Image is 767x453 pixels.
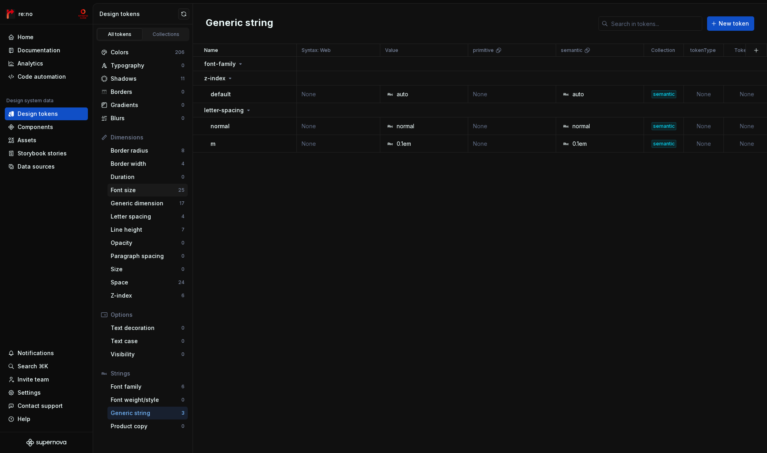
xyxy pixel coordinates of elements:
div: 0 [181,423,185,429]
div: 0 [181,89,185,95]
div: Paragraph spacing [111,252,181,260]
div: Text decoration [111,324,181,332]
div: Colors [111,48,175,56]
div: 6 [181,383,185,390]
a: Visibility0 [107,348,188,361]
div: Letter spacing [111,213,181,221]
span: New token [719,20,749,28]
a: Letter spacing4 [107,210,188,223]
a: Invite team [5,373,88,386]
img: 4ec385d3-6378-425b-8b33-6545918efdc5.png [6,9,15,19]
div: Analytics [18,60,43,68]
input: Search in tokens... [608,16,702,31]
div: 0 [181,115,185,121]
a: Blurs0 [98,112,188,125]
div: Size [111,265,181,273]
p: letter-spacing [204,106,244,114]
p: z-index [204,74,225,82]
div: Shadows [111,75,181,83]
a: Opacity0 [107,236,188,249]
td: None [684,135,724,153]
a: Shadows11 [98,72,188,85]
button: Contact support [5,399,88,412]
img: mc-develop [78,9,88,19]
button: Help [5,413,88,425]
a: Border radius8 [107,144,188,157]
a: Analytics [5,57,88,70]
div: Contact support [18,402,63,410]
div: Font family [111,383,181,391]
button: Notifications [5,347,88,360]
div: Documentation [18,46,60,54]
div: Design system data [6,97,54,104]
a: Font weight/style0 [107,393,188,406]
div: normal [572,122,590,130]
td: None [297,85,380,103]
p: Name [204,47,218,54]
a: Text decoration0 [107,322,188,334]
div: 0 [181,338,185,344]
a: Colors206 [98,46,188,59]
div: auto [397,90,408,98]
div: Dimensions [111,133,185,141]
a: Home [5,31,88,44]
a: Settings [5,386,88,399]
div: auto [572,90,584,98]
div: 4 [181,161,185,167]
div: Blurs [111,114,181,122]
td: None [468,85,556,103]
div: 0 [181,266,185,272]
div: Strings [111,370,185,377]
p: Value [385,47,398,54]
div: Help [18,415,30,423]
a: Data sources [5,160,88,173]
div: Product copy [111,422,181,430]
p: font-family [204,60,236,68]
div: Invite team [18,376,49,383]
a: Font family6 [107,380,188,393]
a: Gradients0 [98,99,188,111]
a: Z-index6 [107,289,188,302]
div: 0 [181,240,185,246]
div: 0.1em [397,140,411,148]
div: Gradients [111,101,181,109]
div: Design tokens [18,110,58,118]
div: 0 [181,397,185,403]
a: Code automation [5,70,88,83]
div: Options [111,311,185,319]
a: Generic string3 [107,407,188,419]
h2: Generic string [206,16,273,31]
div: re:no [18,10,33,18]
div: 0 [181,325,185,331]
div: Font weight/style [111,396,181,404]
a: Size0 [107,263,188,276]
div: Notifications [18,349,54,357]
div: 0 [181,351,185,358]
div: Code automation [18,73,66,81]
button: New token [707,16,754,31]
div: 3 [181,410,185,416]
a: Borders0 [98,85,188,98]
td: None [684,85,724,103]
p: primitive [473,47,494,54]
a: Typography0 [98,59,188,72]
div: 25 [178,187,185,193]
div: All tokens [100,31,140,38]
div: 0 [181,253,185,259]
div: Border radius [111,147,181,155]
div: 6 [181,292,185,299]
div: Storybook stories [18,149,67,157]
a: Components [5,121,88,133]
div: semantic [652,122,676,130]
td: None [297,117,380,135]
td: None [468,135,556,153]
div: Z-index [111,292,181,300]
p: m [211,140,215,148]
a: Duration0 [107,171,188,183]
a: Storybook stories [5,147,88,160]
div: Border width [111,160,181,168]
div: 24 [178,279,185,286]
div: Opacity [111,239,181,247]
p: Collection [651,47,675,54]
div: Text case [111,337,181,345]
